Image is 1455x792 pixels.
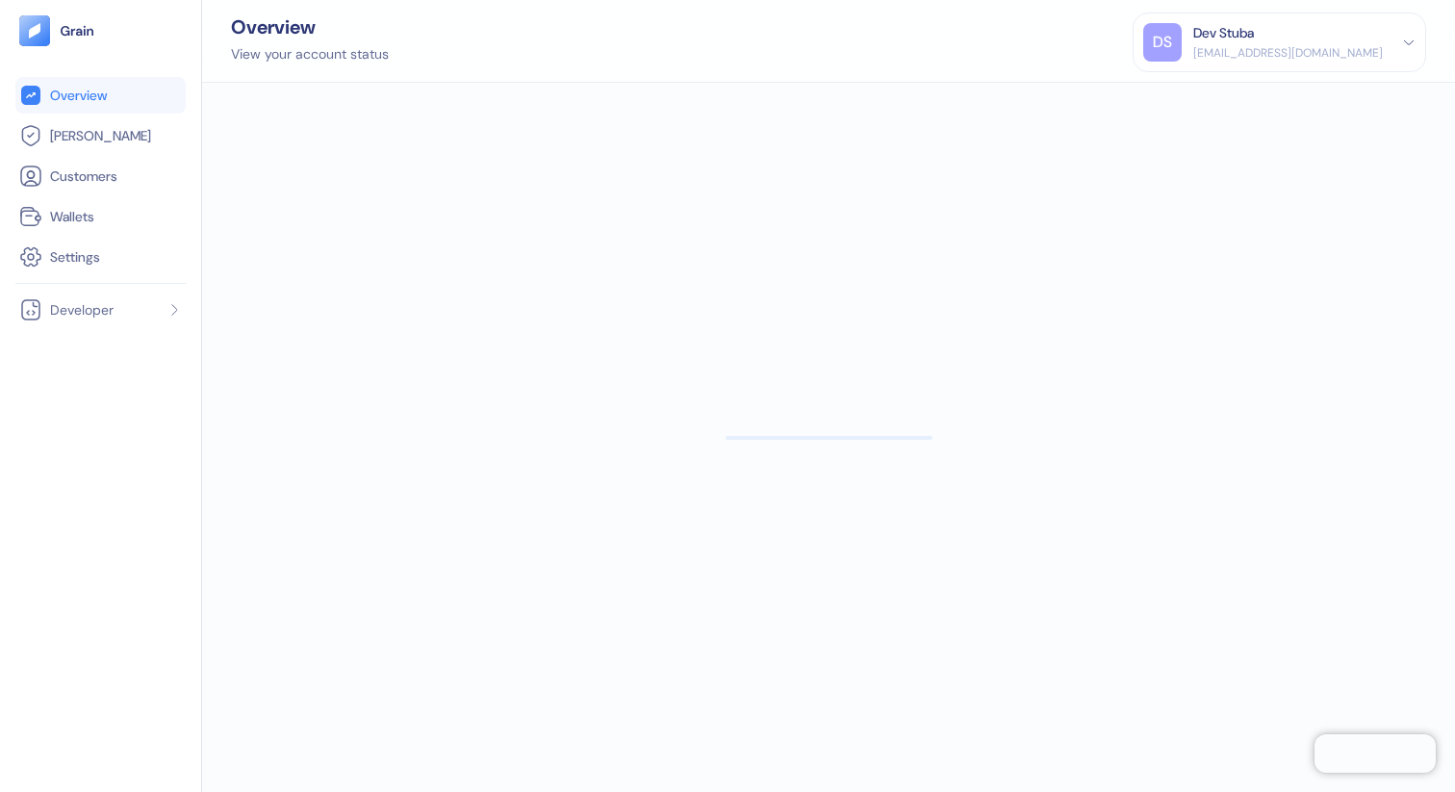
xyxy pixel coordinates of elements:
span: Wallets [50,207,94,226]
a: Wallets [19,205,182,228]
div: Dev Stuba [1193,23,1254,43]
iframe: Chatra live chat [1315,734,1436,773]
a: [PERSON_NAME] [19,124,182,147]
span: Developer [50,300,114,319]
a: Overview [19,84,182,107]
div: Overview [231,17,389,37]
span: Overview [50,86,107,105]
span: [PERSON_NAME] [50,126,151,145]
img: logo-tablet-V2.svg [19,15,50,46]
div: View your account status [231,44,389,64]
a: Settings [19,245,182,268]
div: [EMAIL_ADDRESS][DOMAIN_NAME] [1193,44,1383,62]
a: Customers [19,165,182,188]
img: logo [60,24,95,38]
span: Settings [50,247,100,267]
span: Customers [50,166,117,186]
div: DS [1143,23,1182,62]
